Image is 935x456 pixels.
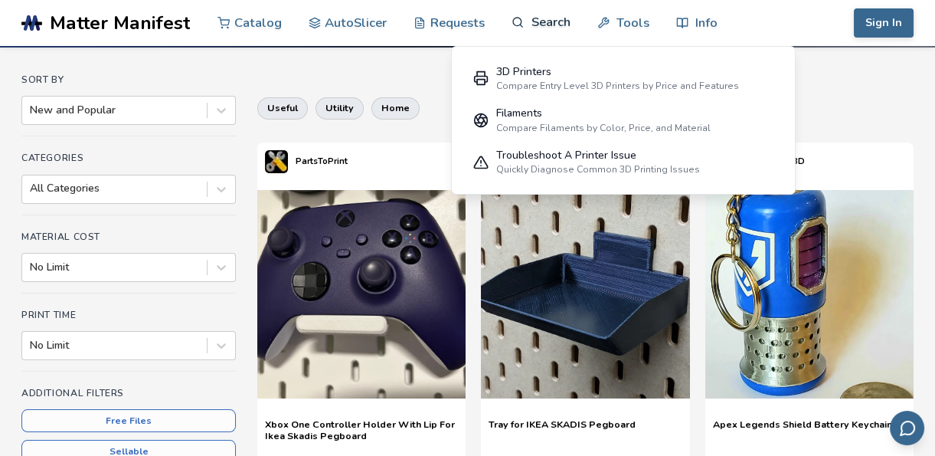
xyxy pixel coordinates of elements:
a: Troubleshoot A Printer IssueQuickly Diagnose Common 3D Printing Issues [463,141,784,183]
button: Send feedback via email [890,411,924,445]
button: utility [315,97,364,119]
a: Tray for IKEA SKADIS Pegboard [489,418,636,441]
input: No Limit [30,261,33,274]
input: No Limit [30,340,33,352]
h4: Categories [21,153,236,163]
button: useful [257,97,308,119]
div: Quickly Diagnose Common 3D Printing Issues [496,164,700,175]
button: Sign In [854,8,914,38]
input: New and Popular [30,104,33,116]
span: Matter Manifest [50,12,190,34]
div: Troubleshoot A Printer Issue [496,149,700,162]
a: 3D PrintersCompare Entry Level 3D Printers by Price and Features [463,57,784,100]
h4: Additional Filters [21,388,236,399]
div: Compare Filaments by Color, Price, and Material [496,123,711,133]
img: PartsToPrint's profile [265,150,288,173]
input: All Categories [30,182,33,195]
button: home [371,97,420,119]
button: Free Files [21,409,236,432]
div: 3D Printers [496,66,739,78]
div: Filaments [496,107,711,120]
a: Xbox One Controller Holder With Lip For Ikea Skadis Pegboard [265,418,458,441]
div: Compare Entry Level 3D Printers by Price and Features [496,80,739,91]
h4: Print Time [21,310,236,320]
p: PartsToPrint [296,153,348,169]
h4: Material Cost [21,231,236,242]
a: PartsToPrint's profilePartsToPrint [257,143,355,181]
a: Apex Legends Shield Battery Keychain [713,418,892,441]
a: FilamentsCompare Filaments by Color, Price, and Material [463,100,784,142]
h4: Sort By [21,74,236,85]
